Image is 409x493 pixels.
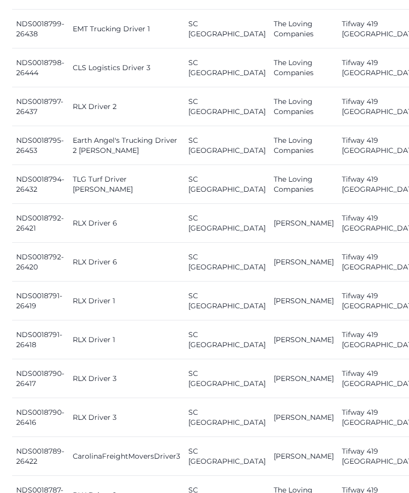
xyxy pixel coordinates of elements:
[184,166,270,204] td: SC [GEOGRAPHIC_DATA]
[184,321,270,360] td: SC [GEOGRAPHIC_DATA]
[12,360,69,399] td: NDS0018790-26417
[69,127,184,166] td: Earth Angel's Trucking Driver 2 [PERSON_NAME]
[69,166,184,204] td: TLG Turf Driver [PERSON_NAME]
[184,360,270,399] td: SC [GEOGRAPHIC_DATA]
[270,321,338,360] td: [PERSON_NAME]
[12,321,69,360] td: NDS0018791-26418
[184,282,270,321] td: SC [GEOGRAPHIC_DATA]
[69,360,184,399] td: RLX Driver 3
[12,399,69,437] td: NDS0018790-26416
[69,10,184,49] td: EMT Trucking Driver 1
[69,88,184,127] td: RLX Driver 2
[270,282,338,321] td: [PERSON_NAME]
[184,204,270,243] td: SC [GEOGRAPHIC_DATA]
[69,399,184,437] td: RLX Driver 3
[270,437,338,476] td: [PERSON_NAME]
[12,282,69,321] td: NDS0018791-26419
[270,10,338,49] td: The Loving Companies
[184,10,270,49] td: SC [GEOGRAPHIC_DATA]
[69,243,184,282] td: RLX Driver 6
[12,243,69,282] td: NDS0018792-26420
[69,204,184,243] td: RLX Driver 6
[12,49,69,88] td: NDS0018798-26444
[184,399,270,437] td: SC [GEOGRAPHIC_DATA]
[69,282,184,321] td: RLX Driver 1
[184,243,270,282] td: SC [GEOGRAPHIC_DATA]
[12,88,69,127] td: NDS0018797-26437
[270,360,338,399] td: [PERSON_NAME]
[12,166,69,204] td: NDS0018794-26432
[12,437,69,476] td: NDS0018789-26422
[69,321,184,360] td: RLX Driver 1
[270,49,338,88] td: The Loving Companies
[270,88,338,127] td: The Loving Companies
[270,243,338,282] td: [PERSON_NAME]
[184,49,270,88] td: SC [GEOGRAPHIC_DATA]
[184,127,270,166] td: SC [GEOGRAPHIC_DATA]
[270,127,338,166] td: The Loving Companies
[69,437,184,476] td: CarolinaFreightMoversDriver3
[12,127,69,166] td: NDS0018795-26453
[270,166,338,204] td: The Loving Companies
[270,204,338,243] td: [PERSON_NAME]
[12,204,69,243] td: NDS0018792-26421
[184,88,270,127] td: SC [GEOGRAPHIC_DATA]
[270,399,338,437] td: [PERSON_NAME]
[12,10,69,49] td: NDS0018799-26438
[184,437,270,476] td: SC [GEOGRAPHIC_DATA]
[69,49,184,88] td: CLS Logistics Driver 3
